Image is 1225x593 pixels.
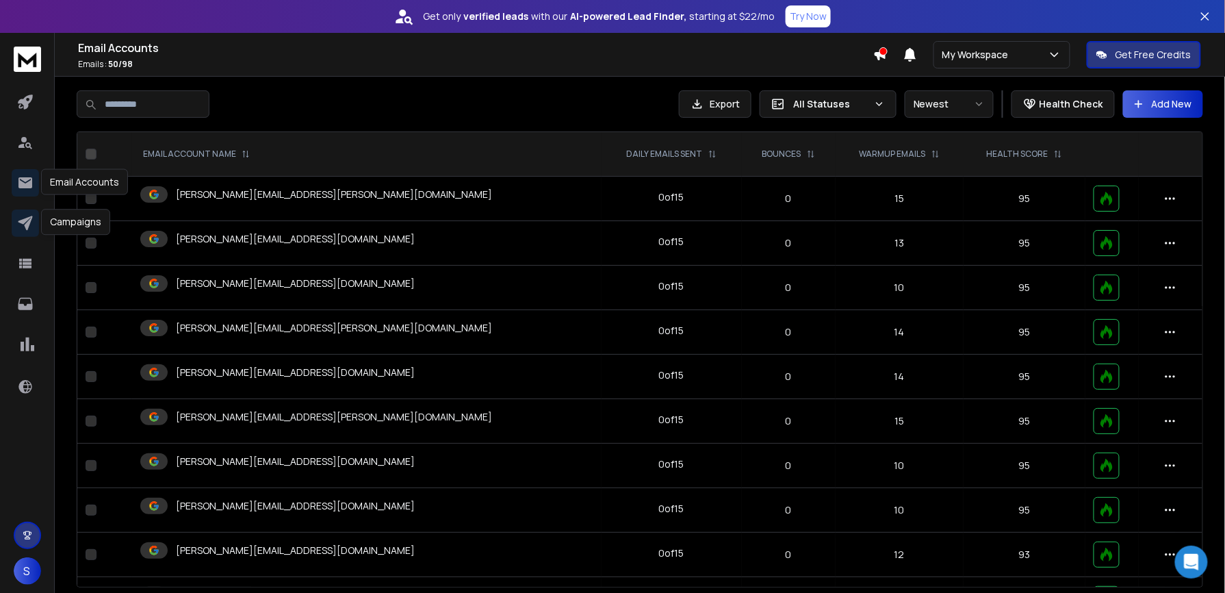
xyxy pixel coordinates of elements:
p: 0 [750,325,827,339]
td: 95 [964,444,1085,488]
td: 13 [836,221,964,266]
td: 12 [836,533,964,577]
p: 0 [750,192,827,205]
div: 0 of 15 [659,279,684,293]
p: 0 [750,503,827,517]
div: 0 of 15 [659,413,684,427]
td: 95 [964,266,1085,310]
button: S [14,557,41,585]
div: 0 of 15 [659,368,684,382]
td: 14 [836,355,964,399]
button: Export [679,90,751,118]
div: 0 of 15 [659,457,684,471]
td: 95 [964,355,1085,399]
p: 0 [750,459,827,472]
td: 95 [964,177,1085,221]
p: 0 [750,281,827,294]
p: 0 [750,414,827,428]
div: Email Accounts [41,169,128,195]
div: 0 of 15 [659,235,684,249]
div: 0 of 15 [659,324,684,338]
td: 95 [964,488,1085,533]
p: Try Now [790,10,827,23]
div: 0 of 15 [659,502,684,516]
td: 10 [836,266,964,310]
td: 95 [964,310,1085,355]
p: DAILY EMAILS SENT [627,149,703,160]
h1: Email Accounts [78,40,873,56]
p: Emails : [78,59,873,70]
div: 0 of 15 [659,190,684,204]
p: [PERSON_NAME][EMAIL_ADDRESS][DOMAIN_NAME] [176,499,415,513]
span: 50 / 98 [108,58,133,70]
button: Try Now [786,5,831,27]
p: 0 [750,370,827,383]
td: 10 [836,444,964,488]
p: [PERSON_NAME][EMAIL_ADDRESS][PERSON_NAME][DOMAIN_NAME] [176,188,492,201]
p: [PERSON_NAME][EMAIL_ADDRESS][DOMAIN_NAME] [176,277,415,290]
p: All Statuses [793,97,868,111]
div: EMAIL ACCOUNT NAME [143,149,250,160]
td: 15 [836,177,964,221]
p: Get Free Credits [1116,48,1191,62]
p: [PERSON_NAME][EMAIL_ADDRESS][PERSON_NAME][DOMAIN_NAME] [176,321,492,335]
strong: verified leads [463,10,528,23]
td: 14 [836,310,964,355]
button: Health Check [1011,90,1115,118]
p: My Workspace [942,48,1014,62]
td: 15 [836,399,964,444]
p: [PERSON_NAME][EMAIL_ADDRESS][DOMAIN_NAME] [176,455,415,468]
p: 0 [750,236,827,250]
strong: AI-powered Lead Finder, [570,10,686,23]
div: Open Intercom Messenger [1175,546,1208,579]
td: 10 [836,488,964,533]
button: Newest [905,90,994,118]
p: [PERSON_NAME][EMAIL_ADDRESS][DOMAIN_NAME] [176,232,415,246]
button: Add New [1123,90,1203,118]
p: [PERSON_NAME][EMAIL_ADDRESS][DOMAIN_NAME] [176,544,415,557]
p: 0 [750,548,827,562]
div: 0 of 15 [659,546,684,560]
img: logo [14,47,41,72]
td: 95 [964,399,1085,444]
div: Campaigns [41,209,110,235]
p: BOUNCES [762,149,801,160]
p: HEALTH SCORE [987,149,1048,160]
p: Health Check [1040,97,1103,111]
p: [PERSON_NAME][EMAIL_ADDRESS][PERSON_NAME][DOMAIN_NAME] [176,410,492,424]
p: [PERSON_NAME][EMAIL_ADDRESS][DOMAIN_NAME] [176,366,415,379]
p: WARMUP EMAILS [860,149,926,160]
button: Get Free Credits [1087,41,1201,68]
td: 93 [964,533,1085,577]
p: Get only with our starting at $22/mo [423,10,775,23]
td: 95 [964,221,1085,266]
